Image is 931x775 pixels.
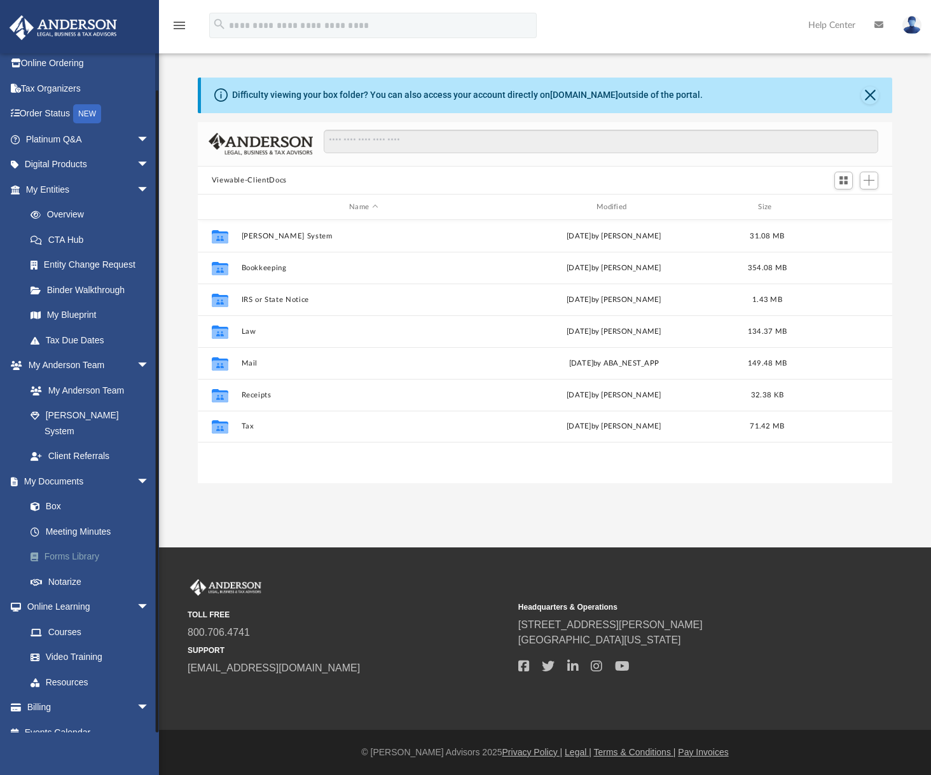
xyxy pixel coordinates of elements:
[18,403,162,444] a: [PERSON_NAME] System
[212,17,226,31] i: search
[18,619,162,645] a: Courses
[137,177,162,203] span: arrow_drop_down
[137,353,162,379] span: arrow_drop_down
[241,391,486,399] button: Receipts
[18,202,169,228] a: Overview
[241,359,486,367] button: Mail
[502,747,563,757] a: Privacy Policy |
[18,544,169,570] a: Forms Library
[232,88,703,102] div: Difficulty viewing your box folder? You can also access your account directly on outside of the p...
[678,747,728,757] a: Pay Invoices
[9,695,169,720] a: Billingarrow_drop_down
[9,127,169,152] a: Platinum Q&Aarrow_drop_down
[748,328,787,335] span: 134.37 MB
[241,327,486,336] button: Law
[172,24,187,33] a: menu
[18,645,156,670] a: Video Training
[491,202,736,213] div: Modified
[188,645,509,656] small: SUPPORT
[18,669,162,695] a: Resources
[18,378,156,403] a: My Anderson Team
[241,264,486,272] button: Bookkeeping
[9,469,169,494] a: My Documentsarrow_drop_down
[492,326,736,338] div: [DATE] by [PERSON_NAME]
[6,15,121,40] img: Anderson Advisors Platinum Portal
[73,104,101,123] div: NEW
[18,494,162,519] a: Box
[861,86,879,104] button: Close
[492,358,736,369] div: [DATE] by ABA_NEST_APP
[137,594,162,621] span: arrow_drop_down
[212,175,287,186] button: Viewable-ClientDocs
[188,609,509,621] small: TOLL FREE
[834,172,853,189] button: Switch to Grid View
[860,172,879,189] button: Add
[159,746,931,759] div: © [PERSON_NAME] Advisors 2025
[492,421,736,432] div: [DATE] by [PERSON_NAME]
[492,263,736,274] div: [DATE] by [PERSON_NAME]
[518,634,681,645] a: [GEOGRAPHIC_DATA][US_STATE]
[137,695,162,721] span: arrow_drop_down
[241,422,486,430] button: Tax
[492,294,736,306] div: [DATE] by [PERSON_NAME]
[18,327,169,353] a: Tax Due Dates
[594,747,676,757] a: Terms & Conditions |
[902,16,921,34] img: User Pic
[750,423,784,430] span: 71.42 MB
[9,594,162,620] a: Online Learningarrow_drop_down
[748,360,787,367] span: 149.48 MB
[18,303,162,328] a: My Blueprint
[9,353,162,378] a: My Anderson Teamarrow_drop_down
[492,231,736,242] div: [DATE] by [PERSON_NAME]
[9,101,169,127] a: Order StatusNEW
[550,90,618,100] a: [DOMAIN_NAME]
[241,296,486,304] button: IRS or State Notice
[18,252,169,278] a: Entity Change Request
[18,569,169,594] a: Notarize
[18,277,169,303] a: Binder Walkthrough
[18,227,169,252] a: CTA Hub
[492,390,736,401] div: [DATE] by [PERSON_NAME]
[9,152,169,177] a: Digital Productsarrow_drop_down
[203,202,235,213] div: id
[241,232,486,240] button: [PERSON_NAME] System
[750,233,784,240] span: 31.08 MB
[798,202,887,213] div: id
[172,18,187,33] i: menu
[188,579,264,596] img: Anderson Advisors Platinum Portal
[748,264,787,271] span: 354.08 MB
[18,519,169,544] a: Meeting Minutes
[741,202,792,213] div: Size
[9,51,169,76] a: Online Ordering
[188,662,360,673] a: [EMAIL_ADDRESS][DOMAIN_NAME]
[9,720,169,745] a: Events Calendar
[18,444,162,469] a: Client Referrals
[240,202,485,213] div: Name
[137,469,162,495] span: arrow_drop_down
[188,627,250,638] a: 800.706.4741
[9,76,169,101] a: Tax Organizers
[518,601,840,613] small: Headquarters & Operations
[137,127,162,153] span: arrow_drop_down
[137,152,162,178] span: arrow_drop_down
[751,392,783,399] span: 32.38 KB
[198,220,893,484] div: grid
[518,619,703,630] a: [STREET_ADDRESS][PERSON_NAME]
[565,747,591,757] a: Legal |
[752,296,782,303] span: 1.43 MB
[9,177,169,202] a: My Entitiesarrow_drop_down
[324,130,878,154] input: Search files and folders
